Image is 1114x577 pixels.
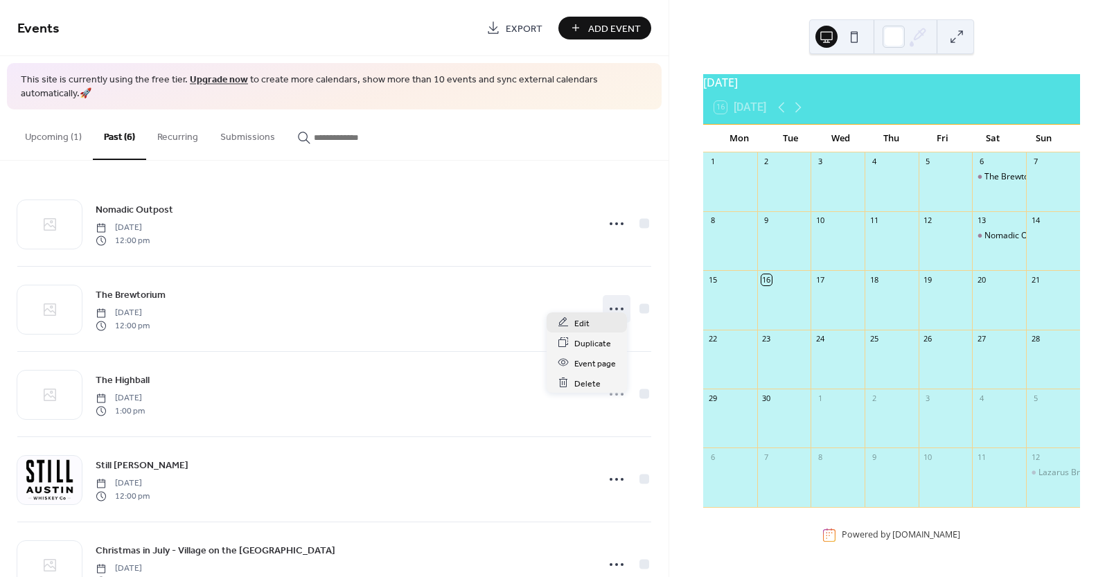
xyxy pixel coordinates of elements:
[14,109,93,159] button: Upcoming (1)
[869,274,879,285] div: 18
[96,307,150,319] span: [DATE]
[707,157,718,167] div: 1
[917,125,967,152] div: Fri
[93,109,146,160] button: Past (6)
[1030,215,1041,226] div: 14
[1030,393,1041,403] div: 5
[815,274,825,285] div: 17
[984,171,1047,183] div: The Brewtorium
[574,336,611,350] span: Duplicate
[146,109,209,159] button: Recurring
[714,125,765,152] div: Mon
[968,125,1018,152] div: Sat
[976,334,987,344] div: 27
[869,215,879,226] div: 11
[96,372,150,388] a: The Highball
[96,490,150,502] span: 12:00 pm
[707,215,718,226] div: 8
[923,157,933,167] div: 5
[707,334,718,344] div: 22
[869,334,879,344] div: 25
[1030,274,1041,285] div: 21
[96,203,173,218] span: Nomadic Outpost
[976,157,987,167] div: 6
[842,529,960,541] div: Powered by
[707,274,718,285] div: 15
[96,544,335,558] span: Christmas in July - Village on the [GEOGRAPHIC_DATA]
[574,376,601,391] span: Delete
[96,405,145,417] span: 1:00 pm
[476,17,553,39] a: Export
[976,215,987,226] div: 13
[574,316,590,330] span: Edit
[923,452,933,462] div: 10
[96,234,150,247] span: 12:00 pm
[96,457,188,473] a: Still [PERSON_NAME]
[703,74,1080,91] div: [DATE]
[761,452,772,462] div: 7
[707,393,718,403] div: 29
[923,274,933,285] div: 19
[815,215,825,226] div: 10
[815,157,825,167] div: 3
[761,274,772,285] div: 16
[923,393,933,403] div: 3
[96,287,166,303] a: The Brewtorium
[588,21,641,36] span: Add Event
[972,171,1026,183] div: The Brewtorium
[96,222,150,234] span: [DATE]
[1030,452,1041,462] div: 12
[96,373,150,388] span: The Highball
[96,288,166,303] span: The Brewtorium
[976,393,987,403] div: 4
[815,452,825,462] div: 8
[765,125,815,152] div: Tue
[21,73,648,100] span: This site is currently using the free tier. to create more calendars, show more than 10 events an...
[96,459,188,473] span: Still [PERSON_NAME]
[1018,125,1069,152] div: Sun
[574,356,616,371] span: Event page
[892,529,960,541] a: [DOMAIN_NAME]
[190,71,248,89] a: Upgrade now
[815,393,825,403] div: 1
[815,334,825,344] div: 24
[1030,157,1041,167] div: 7
[761,393,772,403] div: 30
[972,230,1026,242] div: Nomadic Outpost
[976,274,987,285] div: 20
[707,452,718,462] div: 6
[96,319,150,332] span: 12:00 pm
[815,125,866,152] div: Wed
[17,15,60,42] span: Events
[1038,467,1103,479] div: Lazarus Brewing
[923,215,933,226] div: 12
[96,202,173,218] a: Nomadic Outpost
[1030,334,1041,344] div: 28
[976,452,987,462] div: 11
[761,334,772,344] div: 23
[869,393,879,403] div: 2
[558,17,651,39] button: Add Event
[1026,467,1080,479] div: Lazarus Brewing
[869,157,879,167] div: 4
[984,230,1052,242] div: Nomadic Outpost
[761,215,772,226] div: 9
[761,157,772,167] div: 2
[506,21,542,36] span: Export
[869,452,879,462] div: 9
[96,562,149,575] span: [DATE]
[866,125,917,152] div: Thu
[923,334,933,344] div: 26
[209,109,286,159] button: Submissions
[96,477,150,490] span: [DATE]
[96,392,145,405] span: [DATE]
[96,542,335,558] a: Christmas in July - Village on the [GEOGRAPHIC_DATA]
